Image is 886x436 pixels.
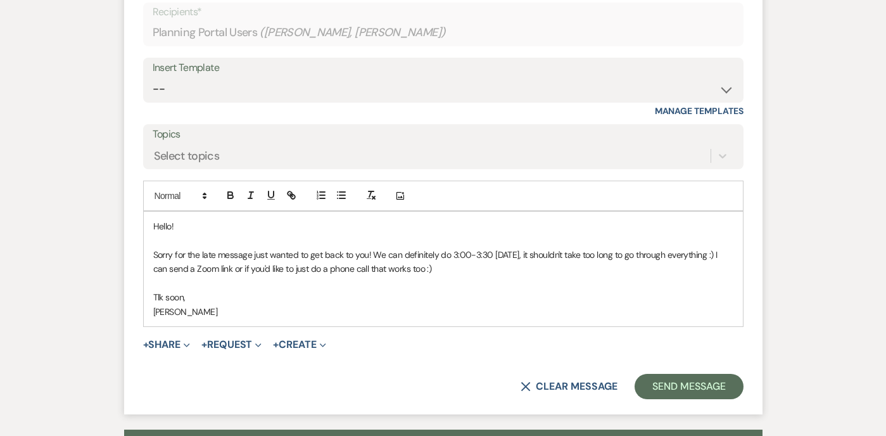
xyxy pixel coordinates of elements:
[201,340,207,350] span: +
[273,340,326,350] button: Create
[153,4,734,20] p: Recipients*
[143,340,149,350] span: +
[201,340,262,350] button: Request
[153,219,733,233] p: Hello!
[655,105,744,117] a: Manage Templates
[153,305,733,319] p: [PERSON_NAME]
[153,20,734,45] div: Planning Portal Users
[521,381,617,392] button: Clear message
[273,340,279,350] span: +
[635,374,743,399] button: Send Message
[153,59,734,77] div: Insert Template
[143,340,191,350] button: Share
[153,290,733,304] p: Tlk soon,
[153,248,733,276] p: Sorry for the late message just wanted to get back to you! We can definitely do 3:00-3:30 [DATE],...
[154,148,220,165] div: Select topics
[153,125,734,144] label: Topics
[260,24,446,41] span: ( [PERSON_NAME], [PERSON_NAME] )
